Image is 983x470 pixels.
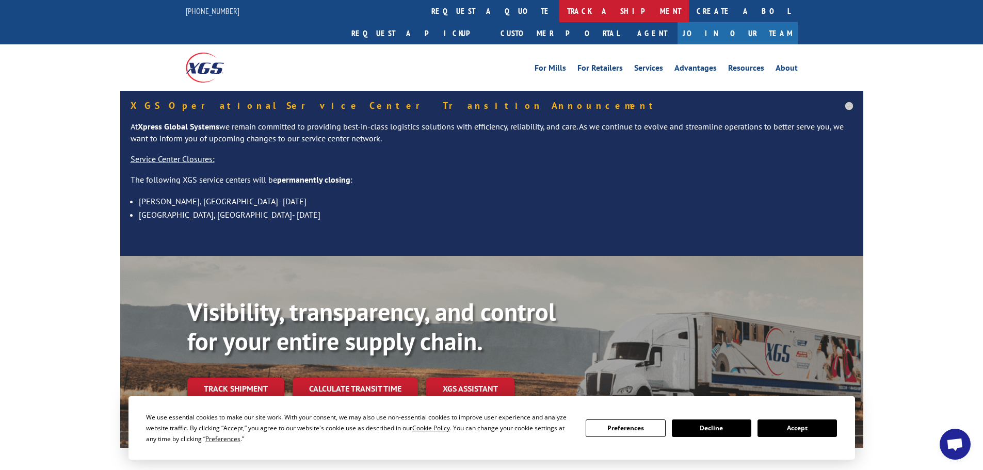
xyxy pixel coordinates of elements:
[493,22,627,44] a: Customer Portal
[674,64,717,75] a: Advantages
[138,121,219,132] strong: Xpress Global Systems
[146,412,573,444] div: We use essential cookies to make our site work. With your consent, we may also use non-essential ...
[672,419,751,437] button: Decline
[586,419,665,437] button: Preferences
[758,419,837,437] button: Accept
[426,378,514,400] a: XGS ASSISTANT
[293,378,418,400] a: Calculate transit time
[187,296,556,358] b: Visibility, transparency, and control for your entire supply chain.
[277,174,350,185] strong: permanently closing
[577,64,623,75] a: For Retailers
[634,64,663,75] a: Services
[186,6,239,16] a: [PHONE_NUMBER]
[776,64,798,75] a: About
[412,424,450,432] span: Cookie Policy
[940,429,971,460] a: Open chat
[728,64,764,75] a: Resources
[627,22,678,44] a: Agent
[128,396,855,460] div: Cookie Consent Prompt
[139,195,853,208] li: [PERSON_NAME], [GEOGRAPHIC_DATA]- [DATE]
[131,121,853,154] p: At we remain committed to providing best-in-class logistics solutions with efficiency, reliabilit...
[678,22,798,44] a: Join Our Team
[131,154,215,164] u: Service Center Closures:
[131,174,853,195] p: The following XGS service centers will be :
[205,434,240,443] span: Preferences
[344,22,493,44] a: Request a pickup
[535,64,566,75] a: For Mills
[131,101,853,110] h5: XGS Operational Service Center Transition Announcement
[139,208,853,221] li: [GEOGRAPHIC_DATA], [GEOGRAPHIC_DATA]- [DATE]
[187,378,284,399] a: Track shipment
